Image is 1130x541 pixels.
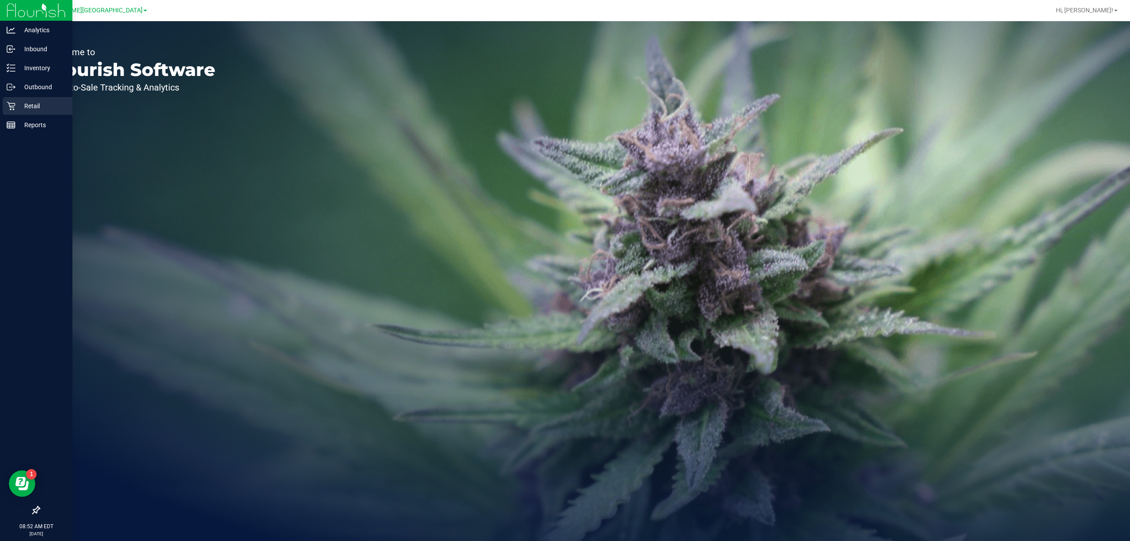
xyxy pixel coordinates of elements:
p: 08:52 AM EDT [4,522,68,530]
inline-svg: Analytics [7,26,15,34]
inline-svg: Inbound [7,45,15,53]
inline-svg: Reports [7,121,15,129]
inline-svg: Outbound [7,83,15,91]
p: Reports [15,120,68,130]
inline-svg: Retail [7,102,15,110]
p: Welcome to [48,48,215,57]
p: Outbound [15,82,68,92]
span: [PERSON_NAME][GEOGRAPHIC_DATA] [34,7,143,14]
inline-svg: Inventory [7,64,15,72]
p: [DATE] [4,530,68,537]
iframe: Resource center unread badge [26,469,37,480]
p: Analytics [15,25,68,35]
p: Flourish Software [48,61,215,79]
iframe: Resource center [9,470,35,497]
p: Retail [15,101,68,111]
p: Seed-to-Sale Tracking & Analytics [48,83,215,92]
p: Inventory [15,63,68,73]
span: Hi, [PERSON_NAME]! [1056,7,1113,14]
p: Inbound [15,44,68,54]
